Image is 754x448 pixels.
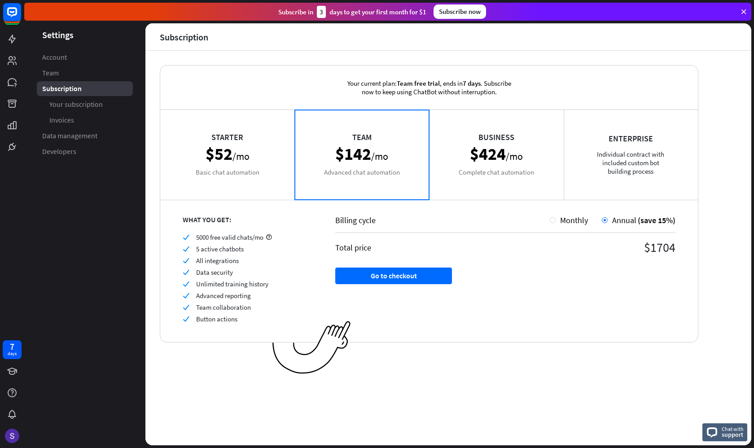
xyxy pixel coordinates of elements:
button: Go to checkout [335,268,452,284]
i: check [183,316,189,322]
span: support [722,430,744,439]
a: Data management [37,128,133,143]
span: Monthly [560,215,588,225]
a: 7 days [3,340,22,359]
div: Your current plan: , ends in . Subscribe now to keep using ChatBot without interruption. [333,66,526,110]
i: check [183,292,189,299]
i: check [183,234,189,241]
a: Account [37,50,133,65]
div: Subscribe in days to get your first month for $1 [278,6,426,18]
div: Total price [335,242,505,253]
span: Developers [42,147,76,156]
span: Team free trial [397,79,440,88]
span: Data security [196,268,233,277]
a: Team [37,66,133,80]
div: 3 [317,6,326,18]
span: Team collaboration [196,303,251,312]
div: 7 [10,343,14,351]
img: ec979a0a656117aaf919.png [272,321,351,374]
span: All integrations [196,256,239,265]
i: check [183,281,189,287]
span: 5000 free valid chats/mo [196,233,263,242]
span: Invoices [49,115,74,125]
a: Invoices [37,113,133,127]
span: Data management [42,131,97,141]
i: check [183,269,189,276]
span: Advanced reporting [196,291,251,300]
span: Chat with [722,425,744,433]
span: Team [42,68,59,78]
div: Billing cycle [335,215,550,225]
div: WHAT YOU GET: [183,215,313,224]
span: 5 active chatbots [196,245,244,253]
span: Button actions [196,315,237,323]
button: Open LiveChat chat widget [7,4,34,31]
div: Subscribe now [434,4,486,19]
a: Developers [37,144,133,159]
i: check [183,304,189,311]
header: Settings [24,29,145,41]
span: (save 15%) [638,215,675,225]
i: check [183,246,189,252]
span: Your subscription [49,100,103,109]
span: Account [42,53,67,62]
a: Your subscription [37,97,133,112]
span: Subscription [42,84,82,93]
div: $1704 [505,239,675,255]
span: Unlimited training history [196,280,268,288]
div: days [8,351,17,357]
span: 7 days [463,79,481,88]
div: Subscription [160,32,208,42]
span: Annual [612,215,636,225]
i: check [183,257,189,264]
